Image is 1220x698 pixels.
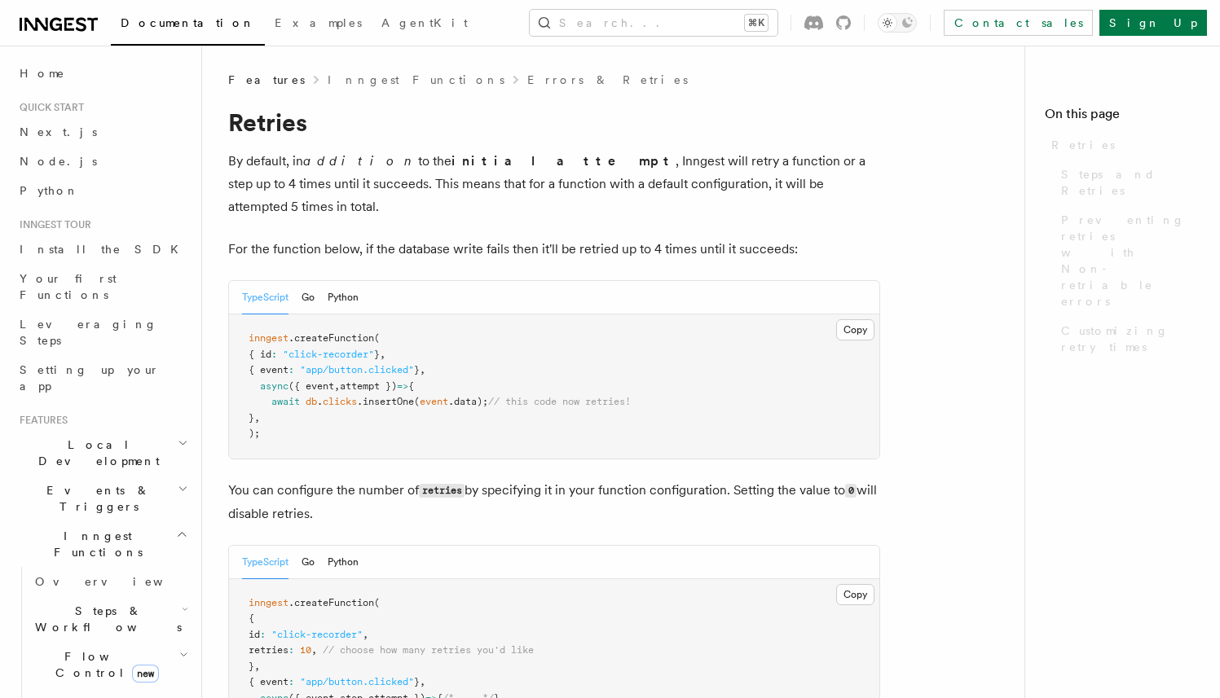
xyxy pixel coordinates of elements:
span: , [420,676,425,687]
h1: Retries [228,108,880,137]
span: Inngest Functions [13,528,176,560]
span: .createFunction [288,332,374,344]
span: { id [249,349,271,360]
button: Events & Triggers [13,476,192,521]
span: ({ event [288,380,334,392]
span: Steps and Retries [1061,166,1200,199]
a: Overview [29,567,192,596]
span: .createFunction [288,597,374,608]
span: Local Development [13,437,178,469]
span: async [260,380,288,392]
span: inngest [249,597,288,608]
span: // this code now retries! [488,396,631,407]
span: ( [374,597,380,608]
span: "app/button.clicked" [300,364,414,375]
span: id [249,629,260,640]
a: Install the SDK [13,235,192,264]
span: Documentation [121,16,255,29]
span: retries [249,644,288,656]
span: Examples [275,16,362,29]
span: { event [249,364,288,375]
button: Python [328,281,359,314]
a: Inngest Functions [328,72,504,88]
span: Install the SDK [20,243,188,256]
span: "app/button.clicked" [300,676,414,687]
a: Sign Up [1099,10,1207,36]
span: { [249,612,254,624]
span: , [363,629,368,640]
span: Quick start [13,101,84,114]
span: Inngest tour [13,218,91,231]
span: ( [374,332,380,344]
a: Setting up your app [13,355,192,401]
button: TypeScript [242,546,288,579]
a: Next.js [13,117,192,147]
span: , [254,661,260,672]
button: Search...⌘K [530,10,777,36]
span: .insertOne [357,396,414,407]
span: "click-recorder" [271,629,363,640]
a: Home [13,59,192,88]
span: , [311,644,317,656]
span: , [254,412,260,424]
span: Customizing retry times [1061,323,1200,355]
span: // choose how many retries you'd like [323,644,534,656]
code: retries [419,484,465,498]
button: Flow Controlnew [29,642,192,687]
span: : [271,349,277,360]
button: TypeScript [242,281,288,314]
span: Python [20,184,79,197]
span: "click-recorder" [283,349,374,360]
a: Leveraging Steps [13,309,192,355]
span: .data); [448,396,488,407]
a: Preventing retries with Non-retriable errors [1055,205,1200,316]
span: Features [228,72,305,88]
button: Go [302,281,315,314]
span: ); [249,428,260,439]
span: Overview [35,575,203,588]
span: : [288,644,294,656]
span: Your first Functions [20,272,117,301]
span: } [414,676,420,687]
a: Documentation [111,5,265,46]
span: 10 [300,644,311,656]
em: addition [303,153,418,169]
span: , [334,380,340,392]
span: } [249,661,254,672]
a: Node.js [13,147,192,176]
a: Retries [1045,130,1200,160]
span: Preventing retries with Non-retriable errors [1061,212,1200,309]
span: , [380,349,385,360]
button: Copy [836,584,874,605]
span: Leveraging Steps [20,318,157,347]
span: await [271,396,300,407]
span: Setting up your app [20,363,160,393]
span: Node.js [20,155,97,168]
a: Customizing retry times [1055,316,1200,362]
span: new [132,665,159,683]
button: Inngest Functions [13,521,192,567]
span: Home [20,65,65,81]
span: db [306,396,317,407]
button: Local Development [13,430,192,476]
a: Contact sales [944,10,1093,36]
span: clicks [323,396,357,407]
span: Features [13,414,68,427]
a: Your first Functions [13,264,192,309]
a: AgentKit [372,5,478,44]
button: Toggle dark mode [878,13,917,33]
a: Steps and Retries [1055,160,1200,205]
span: Steps & Workflows [29,603,182,635]
span: Flow Control [29,648,179,681]
p: You can configure the number of by specifying it in your function configuration. Setting the valu... [228,479,880,525]
code: 0 [845,484,857,498]
p: For the function below, if the database write fails then it'll be retried up to 4 times until it ... [228,238,880,261]
span: Next.js [20,125,97,138]
button: Copy [836,319,874,340]
span: , [420,364,425,375]
span: { event [249,676,288,687]
strong: initial attempt [451,153,676,169]
button: Python [328,546,359,579]
a: Errors & Retries [527,72,688,88]
kbd: ⌘K [745,15,768,31]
